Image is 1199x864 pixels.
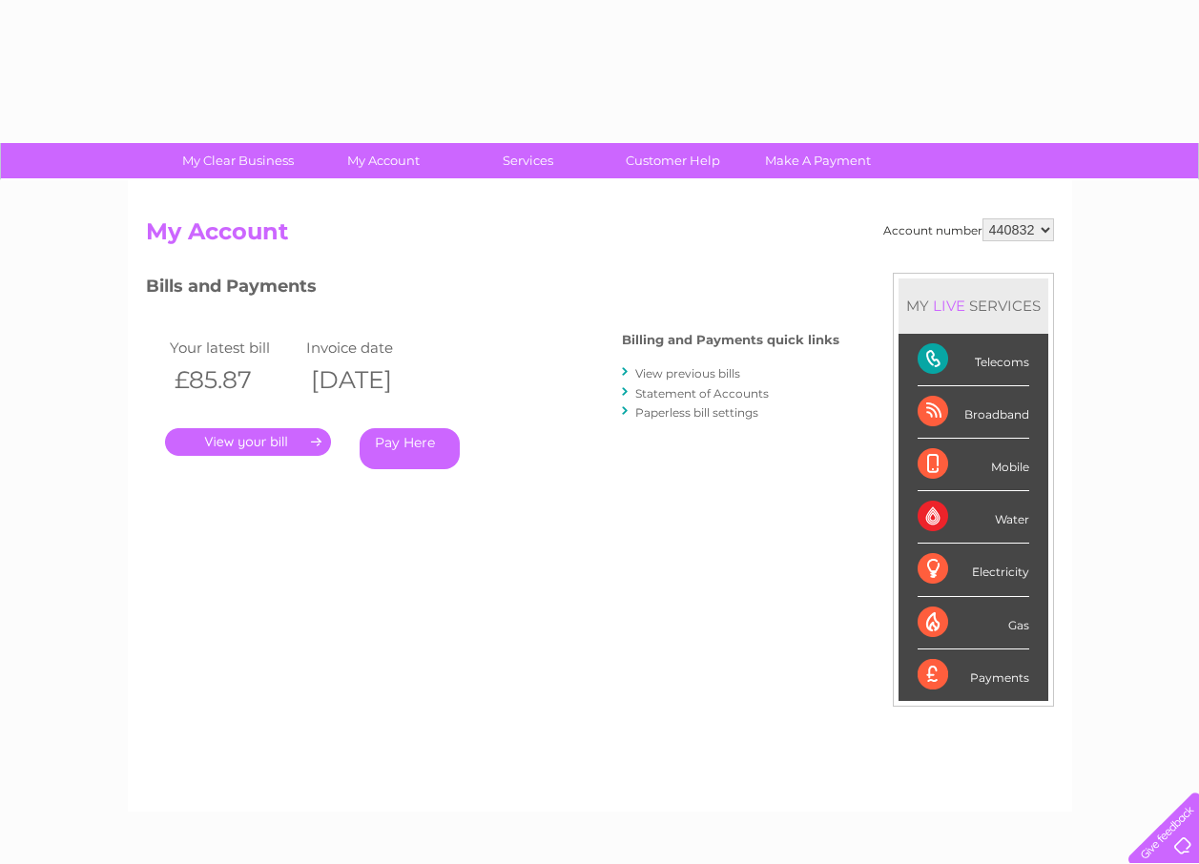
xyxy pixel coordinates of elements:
[929,297,969,315] div: LIVE
[159,143,317,178] a: My Clear Business
[635,366,740,381] a: View previous bills
[301,360,439,400] th: [DATE]
[883,218,1054,241] div: Account number
[622,333,839,347] h4: Billing and Payments quick links
[594,143,752,178] a: Customer Help
[918,334,1029,386] div: Telecoms
[360,428,460,469] a: Pay Here
[918,439,1029,491] div: Mobile
[635,405,758,420] a: Paperless bill settings
[635,386,769,401] a: Statement of Accounts
[918,597,1029,649] div: Gas
[146,218,1054,255] h2: My Account
[146,273,839,306] h3: Bills and Payments
[739,143,897,178] a: Make A Payment
[899,278,1048,333] div: MY SERVICES
[449,143,607,178] a: Services
[918,386,1029,439] div: Broadband
[165,428,331,456] a: .
[301,335,439,360] td: Invoice date
[165,360,302,400] th: £85.87
[918,649,1029,701] div: Payments
[918,491,1029,544] div: Water
[165,335,302,360] td: Your latest bill
[918,544,1029,596] div: Electricity
[304,143,462,178] a: My Account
